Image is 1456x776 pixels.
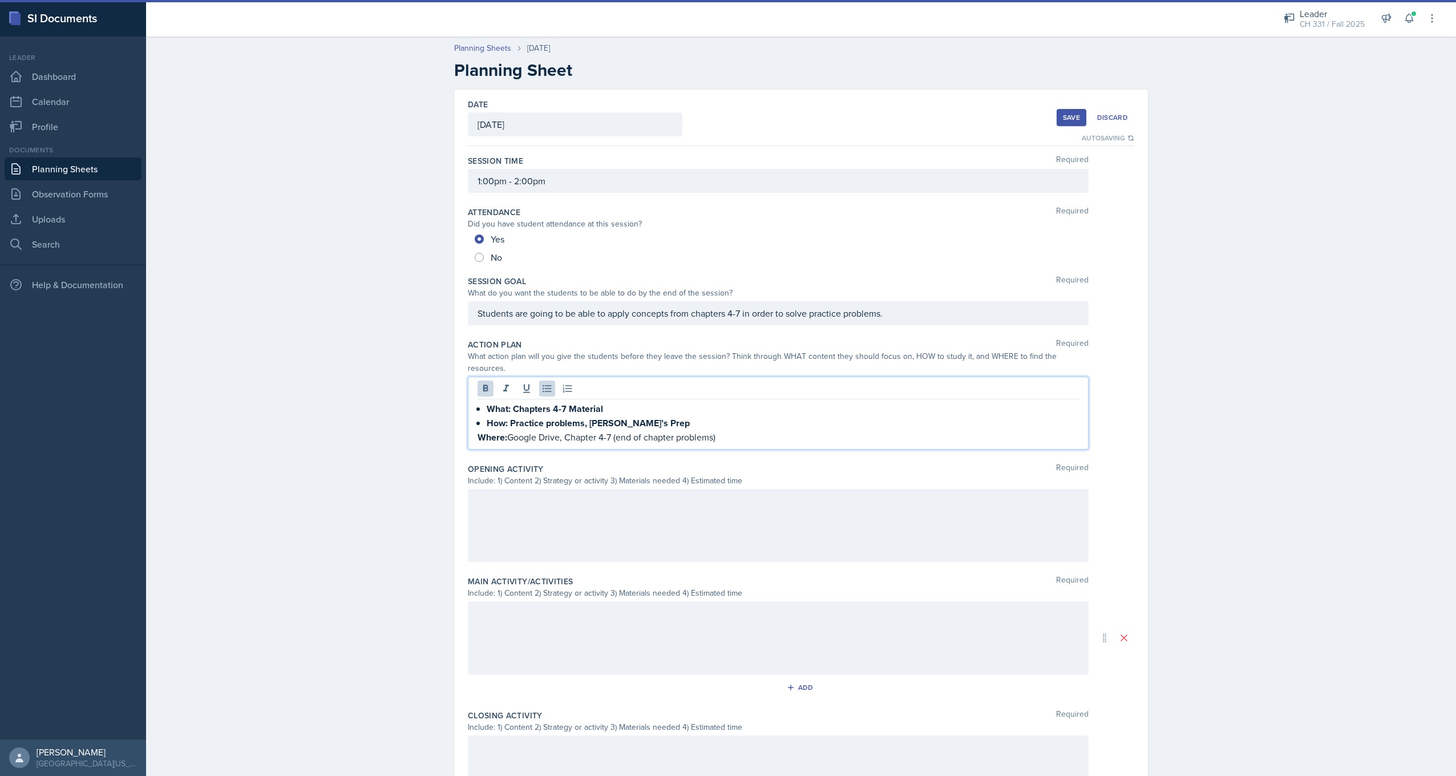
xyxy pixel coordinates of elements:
[783,679,820,696] button: Add
[37,746,137,758] div: [PERSON_NAME]
[5,208,141,231] a: Uploads
[1056,576,1089,587] span: Required
[1056,710,1089,721] span: Required
[789,683,814,692] div: Add
[478,306,1079,320] p: Students are going to be able to apply concepts from chapters 4-7 in order to solve practice prob...
[468,587,1089,599] div: Include: 1) Content 2) Strategy or activity 3) Materials needed 4) Estimated time
[5,273,141,296] div: Help & Documentation
[468,155,523,167] label: Session Time
[5,115,141,138] a: Profile
[1056,339,1089,350] span: Required
[478,431,507,444] strong: Where:
[1082,133,1134,143] div: Autosaving
[478,174,1079,188] p: 1:00pm - 2:00pm
[468,576,573,587] label: Main Activity/Activities
[1056,207,1089,218] span: Required
[1300,7,1365,21] div: Leader
[5,65,141,88] a: Dashboard
[468,276,526,287] label: Session Goal
[1091,109,1134,126] button: Discard
[478,430,1079,444] p: Google Drive, Chapter 4-7 (end of chapter problems)
[468,207,521,218] label: Attendance
[468,721,1089,733] div: Include: 1) Content 2) Strategy or activity 3) Materials needed 4) Estimated time
[454,60,1148,80] h2: Planning Sheet
[1056,463,1089,475] span: Required
[468,463,544,475] label: Opening Activity
[1056,155,1089,167] span: Required
[5,90,141,113] a: Calendar
[5,183,141,205] a: Observation Forms
[487,402,603,415] strong: What: Chapters 4-7 Material
[491,252,502,263] span: No
[468,710,543,721] label: Closing Activity
[1057,109,1086,126] button: Save
[468,218,1089,230] div: Did you have student attendance at this session?
[1056,276,1089,287] span: Required
[468,287,1089,299] div: What do you want the students to be able to do by the end of the session?
[5,233,141,256] a: Search
[5,52,141,63] div: Leader
[468,99,488,110] label: Date
[468,475,1089,487] div: Include: 1) Content 2) Strategy or activity 3) Materials needed 4) Estimated time
[1063,113,1080,122] div: Save
[37,758,137,769] div: [GEOGRAPHIC_DATA][US_STATE] in [GEOGRAPHIC_DATA]
[491,233,504,245] span: Yes
[487,417,690,430] strong: How: Practice problems, [PERSON_NAME]’s Prep
[468,339,522,350] label: Action Plan
[468,350,1089,374] div: What action plan will you give the students before they leave the session? Think through WHAT con...
[454,42,511,54] a: Planning Sheets
[1300,18,1365,30] div: CH 331 / Fall 2025
[5,145,141,155] div: Documents
[5,157,141,180] a: Planning Sheets
[1097,113,1128,122] div: Discard
[527,42,550,54] div: [DATE]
